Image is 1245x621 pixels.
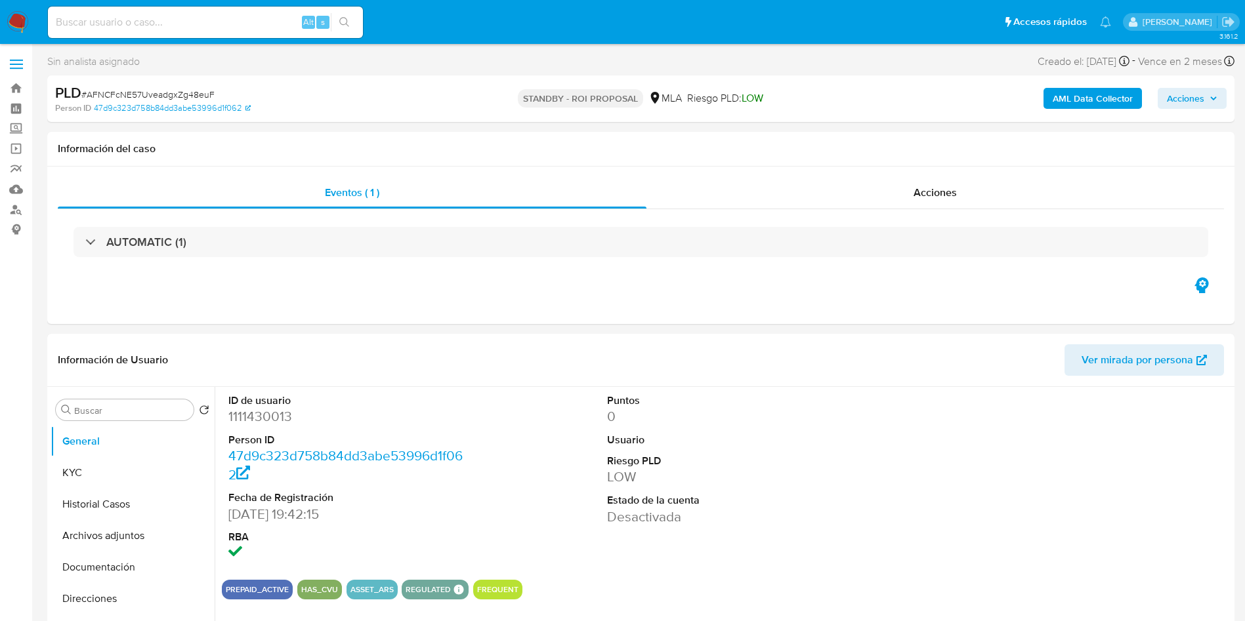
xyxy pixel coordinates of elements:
[1143,16,1217,28] p: rocio.garcia@mercadolibre.com
[58,142,1224,155] h1: Información del caso
[1013,15,1087,29] span: Accesos rápidos
[51,551,215,583] button: Documentación
[228,393,468,408] dt: ID de usuario
[1053,88,1133,109] b: AML Data Collector
[74,405,188,416] input: Buscar
[1038,52,1129,70] div: Creado el: [DATE]
[81,88,215,101] span: # AFNCFcNE57UveadgxZg48euF
[331,13,358,31] button: search-icon
[1138,54,1222,69] span: Vence en 2 meses
[55,82,81,103] b: PLD
[228,530,468,544] dt: RBA
[51,489,215,520] button: Historial Casos
[228,491,468,505] dt: Fecha de Registración
[1221,15,1235,29] a: Salir
[607,433,847,447] dt: Usuario
[47,54,140,69] span: Sin analista asignado
[1082,344,1193,376] span: Ver mirada por persona
[1158,88,1227,109] button: Acciones
[607,393,847,408] dt: Puntos
[58,353,168,367] h1: Información de Usuario
[914,185,957,200] span: Acciones
[51,426,215,457] button: General
[199,405,209,419] button: Volver al orden por defecto
[1132,52,1135,70] span: -
[228,433,468,447] dt: Person ID
[607,508,847,526] dd: Desactivada
[742,90,763,106] span: LOW
[48,14,363,31] input: Buscar usuario o caso...
[1044,88,1142,109] button: AML Data Collector
[61,405,72,415] button: Buscar
[518,89,643,108] p: STANDBY - ROI PROPOSAL
[1065,344,1224,376] button: Ver mirada por persona
[94,102,251,114] a: 47d9c323d758b84dd3abe53996d1f062
[51,457,215,489] button: KYC
[607,468,847,486] dd: LOW
[687,91,763,106] span: Riesgo PLD:
[74,227,1208,257] div: AUTOMATIC (1)
[55,102,91,114] b: Person ID
[648,91,682,106] div: MLA
[1100,16,1111,28] a: Notificaciones
[228,505,468,523] dd: [DATE] 19:42:15
[228,446,463,483] a: 47d9c323d758b84dd3abe53996d1f062
[607,407,847,426] dd: 0
[106,235,186,249] h3: AUTOMATIC (1)
[303,16,314,28] span: Alt
[325,185,379,200] span: Eventos ( 1 )
[321,16,325,28] span: s
[1167,88,1204,109] span: Acciones
[228,407,468,426] dd: 1111430013
[607,454,847,468] dt: Riesgo PLD
[51,583,215,614] button: Direcciones
[51,520,215,551] button: Archivos adjuntos
[607,493,847,508] dt: Estado de la cuenta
